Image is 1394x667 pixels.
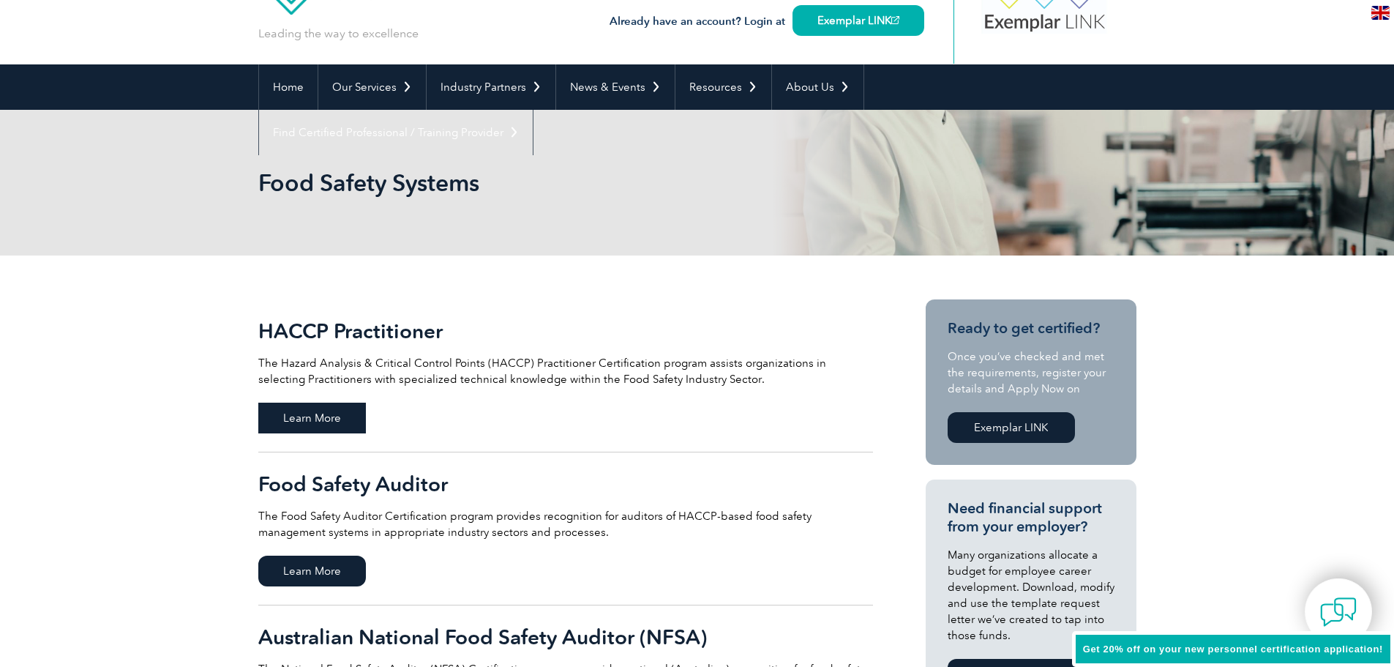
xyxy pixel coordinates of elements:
h2: Australian National Food Safety Auditor (NFSA) [258,625,873,649]
h3: Need financial support from your employer? [948,499,1114,536]
p: Many organizations allocate a budget for employee career development. Download, modify and use th... [948,547,1114,644]
p: The Food Safety Auditor Certification program provides recognition for auditors of HACCP-based fo... [258,508,873,540]
a: Exemplar LINK [948,412,1075,443]
a: Resources [675,64,771,110]
a: HACCP Practitioner The Hazard Analysis & Critical Control Points (HACCP) Practitioner Certificati... [258,299,873,452]
span: Learn More [258,556,366,586]
a: Home [259,64,318,110]
h1: Food Safety Systems [258,168,820,197]
img: open_square.png [891,16,899,24]
a: Our Services [318,64,426,110]
p: Leading the way to excellence [258,26,419,42]
h3: Ready to get certified? [948,319,1114,338]
a: Exemplar LINK [792,5,924,36]
span: Learn More [258,403,366,433]
img: en [1371,6,1390,20]
a: About Us [772,64,863,110]
a: Find Certified Professional / Training Provider [259,110,533,155]
p: Once you’ve checked and met the requirements, register your details and Apply Now on [948,349,1114,397]
span: Get 20% off on your new personnel certification application! [1083,644,1383,655]
h2: HACCP Practitioner [258,319,873,343]
a: Industry Partners [427,64,555,110]
p: The Hazard Analysis & Critical Control Points (HACCP) Practitioner Certification program assists ... [258,355,873,387]
a: News & Events [556,64,675,110]
h3: Already have an account? Login at [610,12,924,31]
h2: Food Safety Auditor [258,472,873,496]
a: Food Safety Auditor The Food Safety Auditor Certification program provides recognition for audito... [258,452,873,605]
img: contact-chat.png [1320,594,1357,630]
